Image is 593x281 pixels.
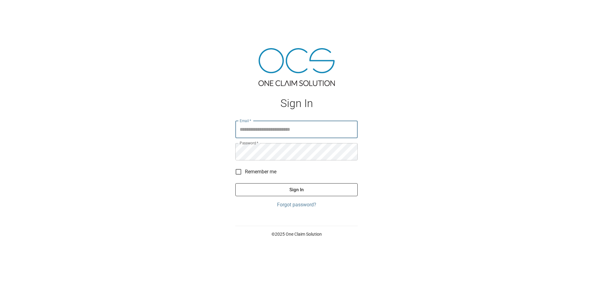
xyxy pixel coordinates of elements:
h1: Sign In [235,97,358,110]
img: ocs-logo-white-transparent.png [7,4,32,16]
img: ocs-logo-tra.png [259,48,335,86]
span: Remember me [245,168,276,176]
a: Forgot password? [235,201,358,209]
button: Sign In [235,183,358,196]
label: Password [240,140,258,146]
label: Email [240,118,251,123]
p: © 2025 One Claim Solution [235,231,358,237]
